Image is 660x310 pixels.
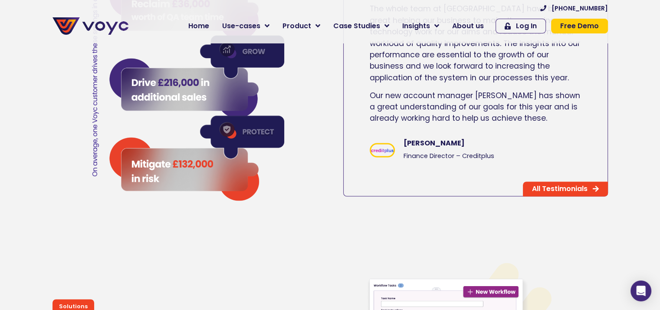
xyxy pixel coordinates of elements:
[333,21,380,31] span: Case Studies
[630,280,651,301] div: Open Intercom Messenger
[216,17,276,35] a: Use-cases
[53,17,128,35] img: voyc-full-logo
[551,19,608,33] a: Free Demo
[446,17,490,35] a: About us
[402,21,430,31] span: Insights
[276,17,327,35] a: Product
[404,152,581,161] p: Finance Director – Creditplus
[188,21,209,31] span: Home
[540,5,608,11] a: [PHONE_NUMBER]
[182,17,216,35] a: Home
[560,23,599,30] span: Free Demo
[404,139,581,147] h6: [PERSON_NAME]
[282,21,311,31] span: Product
[222,21,260,31] span: Use-cases
[516,23,537,30] span: Log In
[115,70,144,80] span: Job title
[327,17,396,35] a: Case Studies
[452,21,484,31] span: About us
[552,5,608,11] span: [PHONE_NUMBER]
[396,17,446,35] a: Insights
[115,35,137,45] span: Phone
[370,90,581,124] p: Our new account manager [PERSON_NAME] has shown a great understanding of our goals for this year ...
[532,185,588,192] span: All Testimonials
[496,19,546,33] a: Log In
[523,181,608,196] a: All Testimonials
[179,181,220,189] a: Privacy Policy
